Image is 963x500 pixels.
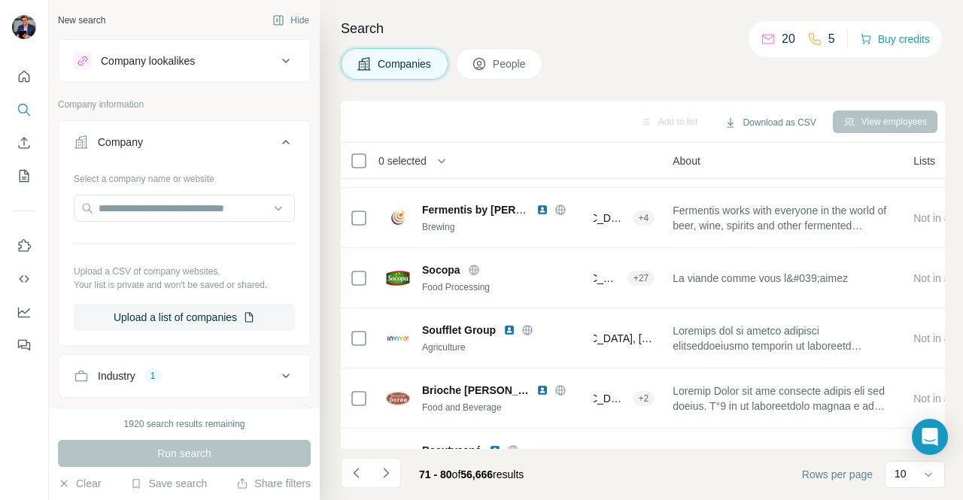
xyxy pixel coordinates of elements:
button: Use Surfe on LinkedIn [12,232,36,259]
div: + 4 [633,211,655,225]
div: Food Processing [422,280,585,294]
button: Feedback [12,332,36,359]
img: Logo of Beautysané [386,447,410,471]
button: Company lookalikes [59,43,310,79]
span: Beautysané [422,443,481,458]
img: Avatar [12,15,36,39]
div: New search [58,14,105,27]
span: Rows per page [802,467,873,482]
button: Save search [130,476,207,491]
button: Clear [58,476,101,491]
span: 0 selected [378,153,427,168]
button: Enrich CSV [12,129,36,156]
p: 20 [782,30,795,48]
span: La viande comme vous l&#039;aimez [673,271,848,286]
div: Food and Beverage [422,401,585,414]
span: Fermentis by [PERSON_NAME] [422,204,579,216]
div: Company [98,135,143,150]
button: Search [12,96,36,123]
p: Upload a CSV of company websites. [74,265,295,278]
span: Companies [378,56,433,71]
div: Company lookalikes [101,53,195,68]
div: Open Intercom Messenger [912,419,948,455]
button: Company [59,124,310,166]
span: Loremip Dolor sit ame consecte adipis eli sed doeius. T°9 in ut laboreetdolo magnaa e ad Minimven... [673,383,895,414]
div: 1920 search results remaining [124,417,245,431]
div: Brewing [422,220,585,234]
span: Fermentis works with everyone in the world of beer, wine, spirits and other fermented beverages. ... [673,203,895,233]
img: LinkedIn logo [536,384,548,396]
div: Agriculture [422,341,585,354]
img: LinkedIn logo [536,204,548,216]
span: Lists [913,153,935,168]
h4: Search [341,18,945,39]
div: + 27 [627,271,655,285]
p: Company information [58,98,311,111]
img: LinkedIn logo [503,324,515,336]
button: Navigate to next page [371,458,401,488]
button: Dashboard [12,298,36,326]
span: Socopa [422,262,460,277]
button: Navigate to previous page [341,458,371,488]
button: Hide [262,9,320,32]
button: Buy credits [860,29,930,50]
span: Soufflet Group [422,323,496,338]
span: People [493,56,527,71]
button: Share filters [236,476,311,491]
span: Loremips dol si ametco adipisci elitseddoeiusmo temporin ut laboreetd magnaaliquaeni. Ad minimven... [673,323,895,353]
img: LinkedIn logo [489,444,501,456]
img: Logo of Soufflet Group [386,326,410,350]
button: Quick start [12,63,36,90]
span: 71 - 80 [419,468,452,480]
p: 10 [895,466,907,481]
p: Your list is private and won't be saved or shared. [74,278,295,292]
img: Logo of Fermentis by Lesaffre [386,206,410,230]
div: Industry [98,368,135,383]
div: Select a company name or website [74,166,295,186]
button: Use Surfe API [12,265,36,292]
button: Download as CSV [714,111,826,134]
div: 1 [144,369,162,383]
img: Logo of Socopa [386,266,410,290]
img: Logo of Brioche Dorée [386,386,410,411]
button: My lists [12,162,36,189]
span: results [419,468,524,480]
span: About [673,153,700,168]
span: of [452,468,461,480]
button: Industry1 [59,358,310,394]
button: Upload a list of companies [74,304,295,331]
span: Brioche [PERSON_NAME] [422,383,529,398]
div: + 2 [633,392,655,405]
span: 56,666 [460,468,493,480]
p: 5 [828,30,835,48]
